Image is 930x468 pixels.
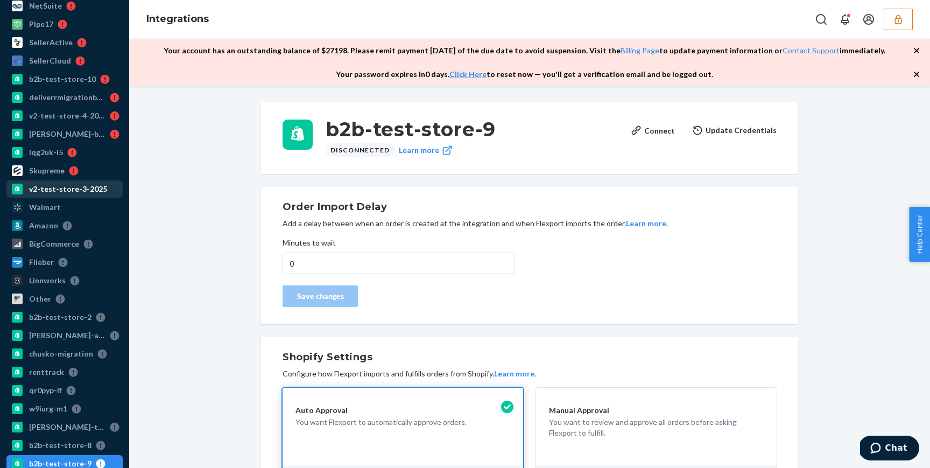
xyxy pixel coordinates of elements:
[6,199,123,216] a: Walmart
[283,218,777,229] p: Add a delay between when an order is created at the integration and when Flexport imports the ord...
[336,69,713,80] p: Your password expires in 0 days . to reset now — you'll get a verification email and be logged out.
[6,144,123,161] a: iqg2uk-i5
[29,55,71,66] div: SellerCloud
[283,350,777,364] h2: Shopify Settings
[494,368,534,379] button: Learn more
[29,1,62,11] div: NetSuite
[811,9,832,30] button: Open Search Box
[29,275,66,286] div: Linnworks
[6,309,123,326] a: b2b-test-store-2
[29,239,79,249] div: BigCommerce
[549,417,764,438] p: You want to review and approve all orders before asking Flexport to fulfill.
[6,418,123,436] a: [PERSON_NAME]-test-store-4
[6,272,123,289] a: Linnworks
[29,385,62,396] div: qr0pyp-if
[6,52,123,69] a: SellerCloud
[283,200,777,214] h2: Order Import Delay
[29,19,53,30] div: Pipe17
[621,46,659,55] a: Billing Page
[29,422,105,432] div: [PERSON_NAME]-test-store-4
[631,120,675,141] button: Connect
[29,74,96,85] div: b2b-test-store-10
[6,180,123,198] a: v2-test-store-3-2025
[6,125,123,143] a: [PERSON_NAME]-b2b-test-store-2
[29,37,73,48] div: SellerActive
[29,348,93,359] div: chusko-migration
[326,143,394,157] div: Disconnected
[6,235,123,253] a: BigCommerce
[326,120,622,139] h3: b2b-test-store-9
[834,9,856,30] button: Open notifications
[29,184,107,194] div: v2-test-store-3-2025
[399,143,453,157] a: Learn more
[6,217,123,234] a: Amazon
[283,253,515,274] input: Minutes to wait
[6,71,123,88] a: b2b-test-store-10
[295,405,510,416] p: Auto Approval
[858,9,879,30] button: Open account menu
[29,165,65,176] div: Skupreme
[549,405,764,416] p: Manual Approval
[860,436,919,463] iframe: Opens a widget where you can chat to one of our agents
[29,312,91,323] div: b2b-test-store-2
[6,437,123,454] a: b2b-test-store-8
[6,345,123,362] a: chusko-migration
[29,92,105,103] div: deliverrmigrationbasictest
[164,45,885,56] p: Your account has an outstanding balance of $ 27198 . Please remit payment [DATE] of the due date ...
[292,291,349,302] div: Save changes
[6,107,123,124] a: v2-test-store-4-2025
[6,327,123,344] a: [PERSON_NAME]-and-[PERSON_NAME]
[6,16,123,33] a: Pipe17
[909,207,930,262] button: Help Center
[29,330,105,341] div: [PERSON_NAME]-and-[PERSON_NAME]
[29,129,105,139] div: [PERSON_NAME]-b2b-test-store-2
[283,368,777,379] p: Configure how Flexport imports and fulfills orders from Shopify. .
[6,364,123,381] a: renttrack
[6,290,123,308] a: Other
[631,125,675,136] div: Connect
[626,218,666,229] button: Learn more
[449,69,487,79] a: Click Here
[29,220,58,231] div: Amazon
[6,254,123,271] a: Flieber
[6,400,123,417] a: w9iurg-m1
[29,294,51,304] div: Other
[6,34,123,51] a: SellerActive
[283,285,358,307] button: Save changes
[295,417,510,428] p: You want Flexport to automatically approve orders.
[29,367,64,378] div: renttrack
[29,403,67,414] div: w9iurg-m1
[692,120,777,141] button: Update Credentials
[29,110,105,121] div: v2-test-store-4-2025
[29,440,91,451] div: b2b-test-store-8
[6,89,123,106] a: deliverrmigrationbasictest
[6,382,123,399] a: qr0pyp-if
[138,4,217,35] ol: breadcrumbs
[29,202,61,213] div: Walmart
[29,257,54,268] div: Flieber
[283,238,336,253] span: Minutes to wait
[146,13,209,25] a: Integrations
[783,46,840,55] a: Contact Support
[29,147,63,158] div: iqg2uk-i5
[6,162,123,179] a: Skupreme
